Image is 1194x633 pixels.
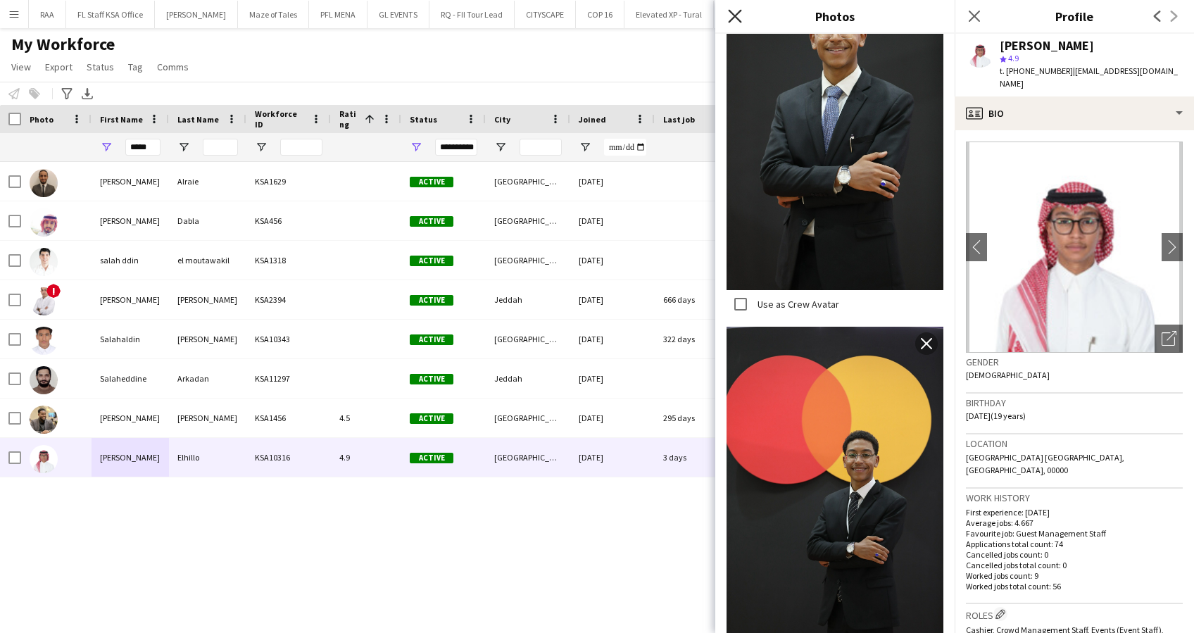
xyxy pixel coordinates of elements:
[87,61,114,73] span: Status
[579,141,591,153] button: Open Filter Menu
[125,139,161,156] input: First Name Filter Input
[494,141,507,153] button: Open Filter Menu
[92,438,169,477] div: [PERSON_NAME]
[1000,65,1073,76] span: t. [PHONE_NUMBER]
[570,320,655,358] div: [DATE]
[246,241,331,280] div: KSA1318
[966,410,1026,421] span: [DATE] (19 years)
[100,114,143,125] span: First Name
[1000,65,1178,89] span: | [EMAIL_ADDRESS][DOMAIN_NAME]
[486,399,570,437] div: [GEOGRAPHIC_DATA]
[486,241,570,280] div: [GEOGRAPHIC_DATA]
[486,162,570,201] div: [GEOGRAPHIC_DATA]
[410,374,453,384] span: Active
[157,61,189,73] span: Comms
[966,539,1183,549] p: Applications total count: 74
[486,359,570,398] div: Jeddah
[92,280,169,319] div: [PERSON_NAME]
[1155,325,1183,353] div: Open photos pop-in
[39,58,78,76] a: Export
[570,359,655,398] div: [DATE]
[570,399,655,437] div: [DATE]
[92,162,169,201] div: [PERSON_NAME]
[151,58,194,76] a: Comms
[30,248,58,276] img: salah ddin el moutawakil
[169,438,246,477] div: Elhillo
[155,1,238,28] button: [PERSON_NAME]
[570,438,655,477] div: [DATE]
[367,1,429,28] button: GL EVENTS
[246,399,331,437] div: KSA1456
[58,85,75,102] app-action-btn: Advanced filters
[655,280,739,319] div: 666 days
[169,201,246,240] div: Dabla
[92,241,169,280] div: salah ddin
[663,114,695,125] span: Last job
[486,201,570,240] div: [GEOGRAPHIC_DATA]
[410,114,437,125] span: Status
[30,366,58,394] img: Salaheddine Arkadan
[6,58,37,76] a: View
[246,201,331,240] div: KSA456
[169,399,246,437] div: [PERSON_NAME]
[92,359,169,398] div: Salaheddine
[128,61,143,73] span: Tag
[429,1,515,28] button: RQ - FII Tour Lead
[177,141,190,153] button: Open Filter Menu
[30,208,58,237] img: Salah Dabla
[579,114,606,125] span: Joined
[11,34,115,55] span: My Workforce
[122,58,149,76] a: Tag
[966,528,1183,539] p: Favourite job: Guest Management Staff
[486,438,570,477] div: [GEOGRAPHIC_DATA]
[410,256,453,266] span: Active
[494,114,510,125] span: City
[520,139,562,156] input: City Filter Input
[238,1,309,28] button: Maze of Tales
[1000,39,1094,52] div: [PERSON_NAME]
[515,1,576,28] button: CITYSCAPE
[169,241,246,280] div: el moutawakil
[30,169,58,197] img: Salah Alraie
[255,108,306,130] span: Workforce ID
[79,85,96,102] app-action-btn: Export XLSX
[570,201,655,240] div: [DATE]
[966,491,1183,504] h3: Work history
[966,396,1183,409] h3: Birthday
[100,141,113,153] button: Open Filter Menu
[570,280,655,319] div: [DATE]
[255,141,268,153] button: Open Filter Menu
[410,216,453,227] span: Active
[966,570,1183,581] p: Worked jobs count: 9
[410,334,453,345] span: Active
[280,139,322,156] input: Workforce ID Filter Input
[246,162,331,201] div: KSA1629
[246,320,331,358] div: KSA10343
[410,295,453,306] span: Active
[624,1,714,28] button: Elevated XP - Tural
[29,1,66,28] button: RAA
[966,437,1183,450] h3: Location
[966,518,1183,528] p: Average jobs: 4.667
[309,1,367,28] button: PFL MENA
[92,201,169,240] div: [PERSON_NAME]
[92,320,169,358] div: Salahaldin
[966,507,1183,518] p: First experience: [DATE]
[169,162,246,201] div: Alraie
[410,141,422,153] button: Open Filter Menu
[331,399,401,437] div: 4.5
[339,108,359,130] span: Rating
[30,406,58,434] img: Salah Abdelrahman Ayoub
[955,7,1194,25] h3: Profile
[655,399,739,437] div: 295 days
[169,280,246,319] div: [PERSON_NAME]
[715,7,955,25] h3: Photos
[966,452,1124,475] span: [GEOGRAPHIC_DATA] [GEOGRAPHIC_DATA], [GEOGRAPHIC_DATA], 00000
[92,399,169,437] div: [PERSON_NAME]
[169,359,246,398] div: Arkadan
[81,58,120,76] a: Status
[966,356,1183,368] h3: Gender
[410,413,453,424] span: Active
[655,438,739,477] div: 3 days
[955,96,1194,130] div: Bio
